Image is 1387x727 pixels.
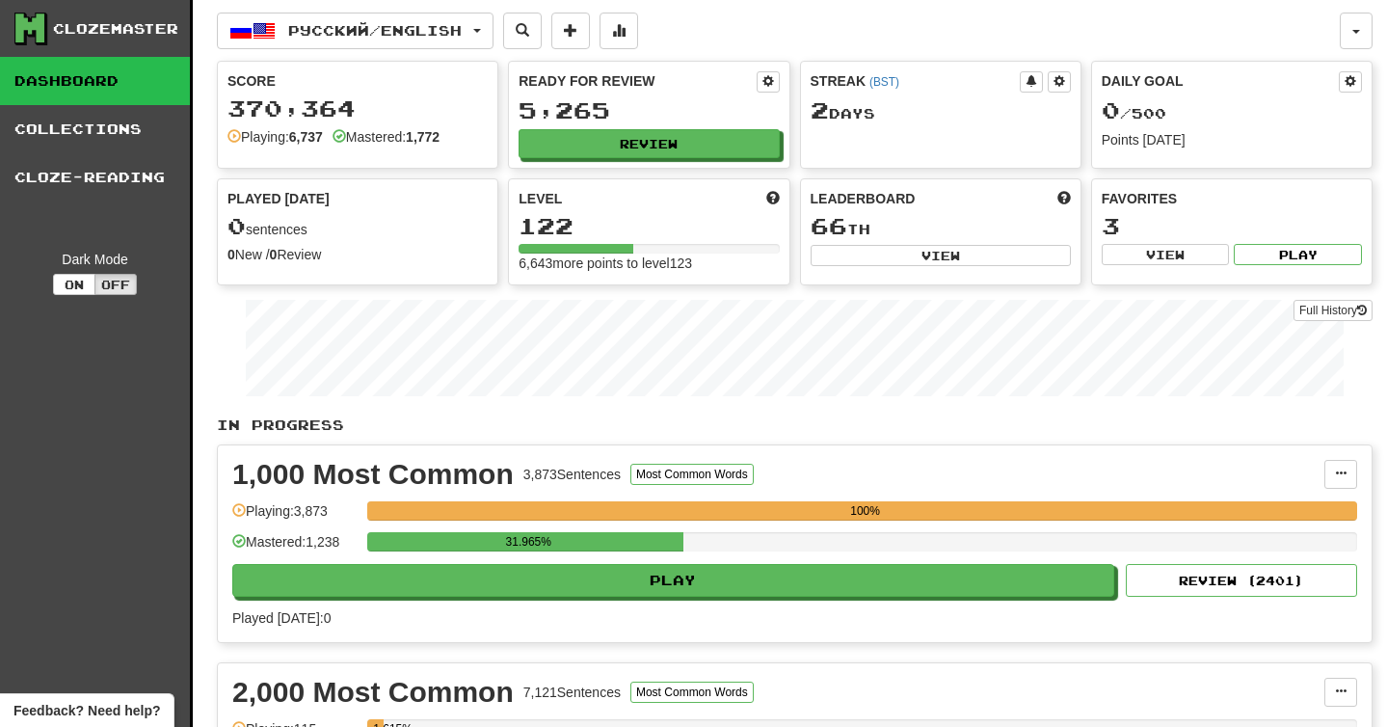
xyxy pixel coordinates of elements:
[289,129,323,145] strong: 6,737
[232,460,514,489] div: 1,000 Most Common
[600,13,638,49] button: More stats
[811,96,829,123] span: 2
[1057,189,1071,208] span: This week in points, UTC
[523,465,621,484] div: 3,873 Sentences
[333,127,440,147] div: Mastered:
[227,189,330,208] span: Played [DATE]
[519,254,779,273] div: 6,643 more points to level 123
[1102,96,1120,123] span: 0
[551,13,590,49] button: Add sentence to collection
[1102,189,1362,208] div: Favorites
[519,129,779,158] button: Review
[232,678,514,707] div: 2,000 Most Common
[53,19,178,39] div: Clozemaster
[1102,105,1166,121] span: / 500
[270,247,278,262] strong: 0
[766,189,780,208] span: Score more points to level up
[232,501,358,533] div: Playing: 3,873
[217,13,493,49] button: Русский/English
[811,212,847,239] span: 66
[1234,244,1362,265] button: Play
[217,416,1373,435] p: In Progress
[630,464,754,485] button: Most Common Words
[227,214,488,239] div: sentences
[1102,130,1362,149] div: Points [DATE]
[232,610,331,626] span: Played [DATE]: 0
[519,98,779,122] div: 5,265
[869,75,899,89] a: (BST)
[227,71,488,91] div: Score
[523,683,621,702] div: 7,121 Sentences
[811,98,1071,123] div: Day s
[14,250,175,269] div: Dark Mode
[94,274,137,295] button: Off
[13,701,160,720] span: Open feedback widget
[227,96,488,121] div: 370,364
[232,532,358,564] div: Mastered: 1,238
[1294,300,1373,321] a: Full History
[227,247,235,262] strong: 0
[53,274,95,295] button: On
[811,214,1071,239] div: th
[227,245,488,264] div: New / Review
[1102,71,1339,93] div: Daily Goal
[811,71,1020,91] div: Streak
[811,189,916,208] span: Leaderboard
[503,13,542,49] button: Search sentences
[630,682,754,703] button: Most Common Words
[519,71,756,91] div: Ready for Review
[373,501,1357,521] div: 100%
[232,564,1114,597] button: Play
[811,245,1071,266] button: View
[227,127,323,147] div: Playing:
[373,532,683,552] div: 31.965%
[288,22,462,39] span: Русский / English
[519,214,779,238] div: 122
[227,212,246,239] span: 0
[1102,244,1230,265] button: View
[1102,214,1362,238] div: 3
[406,129,440,145] strong: 1,772
[1126,564,1357,597] button: Review (2401)
[519,189,562,208] span: Level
